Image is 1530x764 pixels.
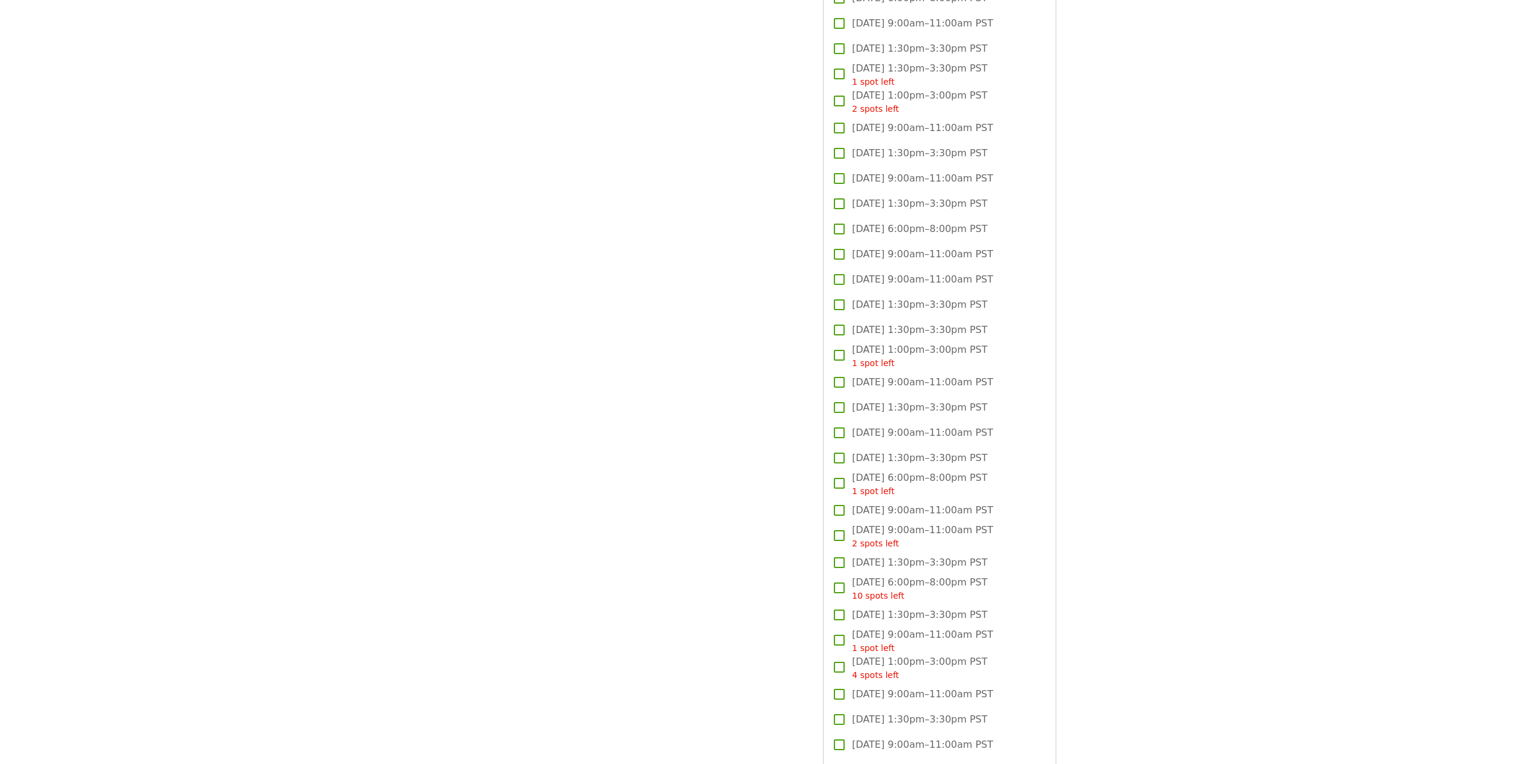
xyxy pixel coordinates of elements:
span: 1 spot left [852,358,895,368]
span: [DATE] 9:00am–11:00am PST [852,247,993,261]
span: [DATE] 1:30pm–3:30pm PST [852,323,987,337]
span: 2 spots left [852,104,899,114]
span: [DATE] 1:30pm–3:30pm PST [852,608,987,622]
span: [DATE] 9:00am–11:00am PST [852,121,993,135]
span: 10 spots left [852,591,904,601]
span: [DATE] 1:30pm–3:30pm PST [852,41,987,56]
span: [DATE] 1:30pm–3:30pm PST [852,61,987,88]
span: 1 spot left [852,486,895,496]
span: [DATE] 1:00pm–3:00pm PST [852,655,987,682]
span: [DATE] 1:00pm–3:00pm PST [852,88,987,115]
span: [DATE] 6:00pm–8:00pm PST [852,575,987,602]
span: 2 spots left [852,539,899,548]
span: [DATE] 9:00am–11:00am PST [852,272,993,287]
span: [DATE] 1:00pm–3:00pm PST [852,343,987,370]
span: [DATE] 1:30pm–3:30pm PST [852,555,987,570]
span: [DATE] 1:30pm–3:30pm PST [852,451,987,465]
span: [DATE] 9:00am–11:00am PST [852,503,993,518]
span: 1 spot left [852,77,895,87]
span: [DATE] 1:30pm–3:30pm PST [852,298,987,312]
span: [DATE] 6:00pm–8:00pm PST [852,471,987,498]
span: [DATE] 6:00pm–8:00pm PST [852,222,987,236]
span: [DATE] 9:00am–11:00am PST [852,16,993,31]
span: [DATE] 9:00am–11:00am PST [852,738,993,752]
span: [DATE] 9:00am–11:00am PST [852,375,993,390]
span: [DATE] 1:30pm–3:30pm PST [852,400,987,415]
span: [DATE] 9:00am–11:00am PST [852,426,993,440]
span: [DATE] 9:00am–11:00am PST [852,628,993,655]
span: [DATE] 9:00am–11:00am PST [852,687,993,701]
span: [DATE] 9:00am–11:00am PST [852,171,993,186]
span: [DATE] 1:30pm–3:30pm PST [852,712,987,727]
span: [DATE] 1:30pm–3:30pm PST [852,146,987,160]
span: 1 spot left [852,643,895,653]
span: 4 spots left [852,670,899,680]
span: [DATE] 1:30pm–3:30pm PST [852,197,987,211]
span: [DATE] 9:00am–11:00am PST [852,523,993,550]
